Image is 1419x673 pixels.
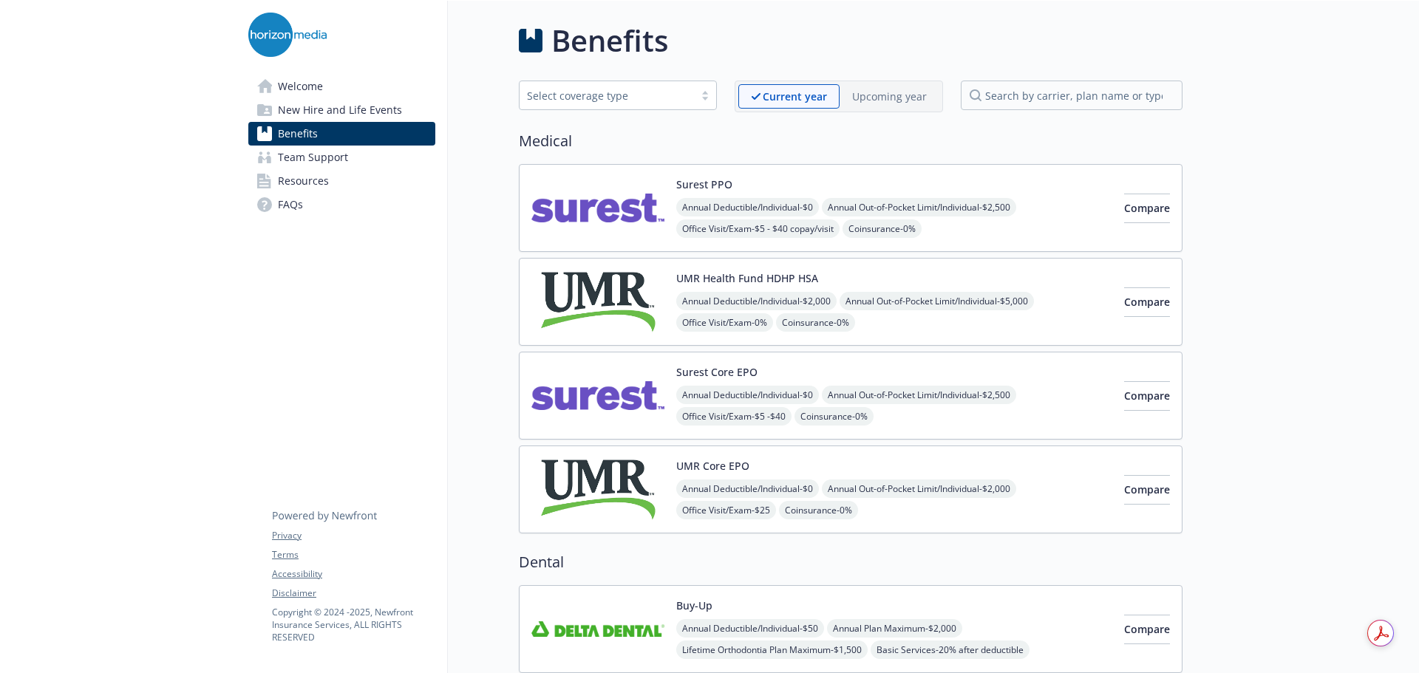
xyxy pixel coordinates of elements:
[248,169,435,193] a: Resources
[779,501,858,519] span: Coinsurance - 0%
[1124,194,1170,223] button: Compare
[248,193,435,216] a: FAQs
[278,193,303,216] span: FAQs
[676,219,840,238] span: Office Visit/Exam - $5 - $40 copay/visit
[519,130,1182,152] h2: Medical
[794,407,874,426] span: Coinsurance - 0%
[1124,622,1170,636] span: Compare
[1124,615,1170,644] button: Compare
[852,89,927,104] p: Upcoming year
[531,270,664,333] img: UMR carrier logo
[1124,287,1170,317] button: Compare
[871,640,1030,659] span: Basic Services - 20% after deductible
[278,98,402,122] span: New Hire and Life Events
[531,458,664,521] img: UMR carrier logo
[676,458,749,474] button: UMR Core EPO
[676,479,819,498] span: Annual Deductible/Individual - $0
[676,598,712,613] button: Buy-Up
[278,146,348,169] span: Team Support
[676,386,819,404] span: Annual Deductible/Individual - $0
[676,619,824,638] span: Annual Deductible/Individual - $50
[527,88,687,103] div: Select coverage type
[248,146,435,169] a: Team Support
[961,81,1182,110] input: search by carrier, plan name or type
[551,18,668,63] h1: Benefits
[248,75,435,98] a: Welcome
[676,407,792,426] span: Office Visit/Exam - $5 -$40
[1124,201,1170,215] span: Compare
[676,270,818,286] button: UMR Health Fund HDHP HSA
[822,198,1016,216] span: Annual Out-of-Pocket Limit/Individual - $2,500
[776,313,855,332] span: Coinsurance - 0%
[278,75,323,98] span: Welcome
[278,169,329,193] span: Resources
[272,606,435,643] p: Copyright © 2024 - 2025 , Newfront Insurance Services, ALL RIGHTS RESERVED
[531,364,664,427] img: Surest carrier logo
[1124,389,1170,403] span: Compare
[272,567,435,581] a: Accessibility
[840,292,1034,310] span: Annual Out-of-Pocket Limit/Individual - $5,000
[272,529,435,542] a: Privacy
[827,619,962,638] span: Annual Plan Maximum - $2,000
[843,219,922,238] span: Coinsurance - 0%
[1124,295,1170,309] span: Compare
[278,122,318,146] span: Benefits
[676,313,773,332] span: Office Visit/Exam - 0%
[822,479,1016,498] span: Annual Out-of-Pocket Limit/Individual - $2,000
[531,177,664,239] img: Surest carrier logo
[676,177,732,192] button: Surest PPO
[676,501,776,519] span: Office Visit/Exam - $25
[676,292,837,310] span: Annual Deductible/Individual - $2,000
[1124,381,1170,411] button: Compare
[272,587,435,600] a: Disclaimer
[676,364,758,380] button: Surest Core EPO
[676,198,819,216] span: Annual Deductible/Individual - $0
[519,551,1182,573] h2: Dental
[248,122,435,146] a: Benefits
[248,98,435,122] a: New Hire and Life Events
[676,640,868,659] span: Lifetime Orthodontia Plan Maximum - $1,500
[1124,482,1170,496] span: Compare
[763,89,827,104] p: Current year
[531,598,664,660] img: Delta Dental Insurance Company carrier logo
[1124,475,1170,505] button: Compare
[822,386,1016,404] span: Annual Out-of-Pocket Limit/Individual - $2,500
[272,548,435,561] a: Terms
